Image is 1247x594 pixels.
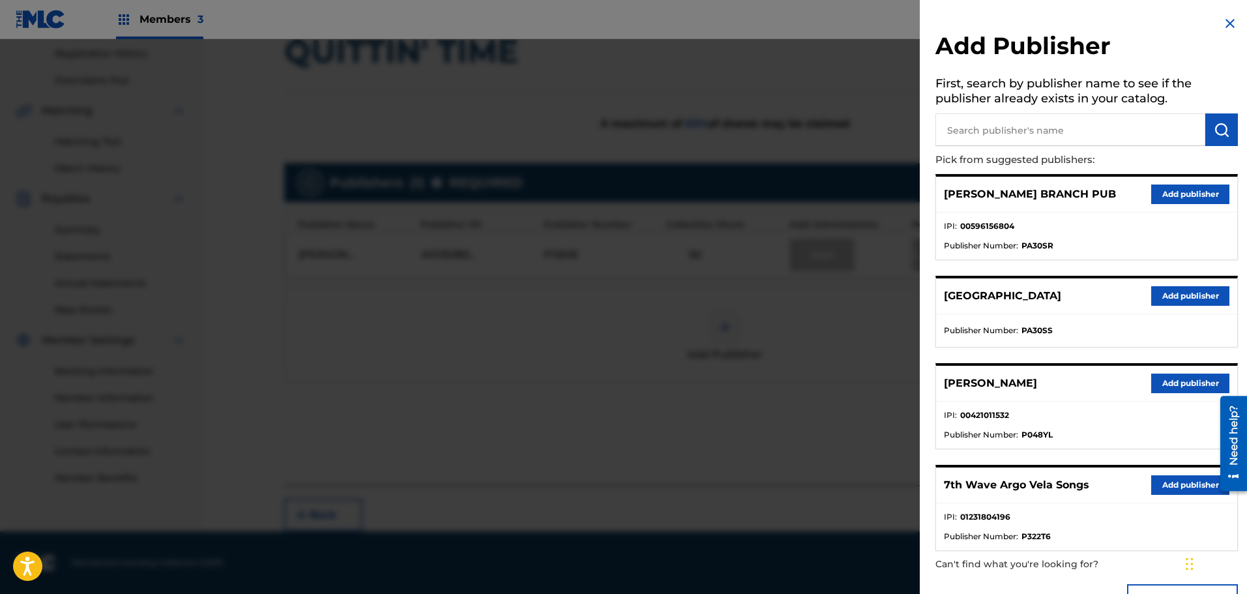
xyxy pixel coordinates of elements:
strong: PA30SR [1021,240,1053,252]
h5: First, search by publisher name to see if the publisher already exists in your catalog. [935,72,1238,113]
button: Add publisher [1151,185,1229,204]
span: 3 [198,13,203,25]
strong: P048YL [1021,429,1053,441]
button: Add publisher [1151,374,1229,393]
iframe: Chat Widget [1182,531,1247,594]
p: [PERSON_NAME] BRANCH PUB [944,186,1116,202]
span: Publisher Number : [944,531,1018,542]
img: Top Rightsholders [116,12,132,27]
p: Pick from suggested publishers: [935,146,1164,174]
span: Publisher Number : [944,240,1018,252]
span: Publisher Number : [944,325,1018,336]
strong: 00596156804 [960,220,1014,232]
span: IPI : [944,220,957,232]
p: Can't find what you're looking for? [935,551,1164,578]
iframe: Resource Center [1210,391,1247,496]
p: [PERSON_NAME] [944,376,1037,391]
img: Search Works [1214,122,1229,138]
button: Add publisher [1151,475,1229,495]
p: 7th Wave Argo Vela Songs [944,477,1089,493]
span: IPI : [944,511,957,523]
h2: Add Publisher [935,31,1238,65]
span: IPI : [944,409,957,421]
strong: P322T6 [1021,531,1051,542]
p: [GEOGRAPHIC_DATA] [944,288,1061,304]
span: Publisher Number : [944,429,1018,441]
strong: 00421011532 [960,409,1009,421]
button: Add publisher [1151,286,1229,306]
strong: PA30SS [1021,325,1053,336]
strong: 01231804196 [960,511,1010,523]
div: Drag [1186,544,1194,584]
img: MLC Logo [16,10,66,29]
input: Search publisher's name [935,113,1205,146]
span: Members [139,12,203,27]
